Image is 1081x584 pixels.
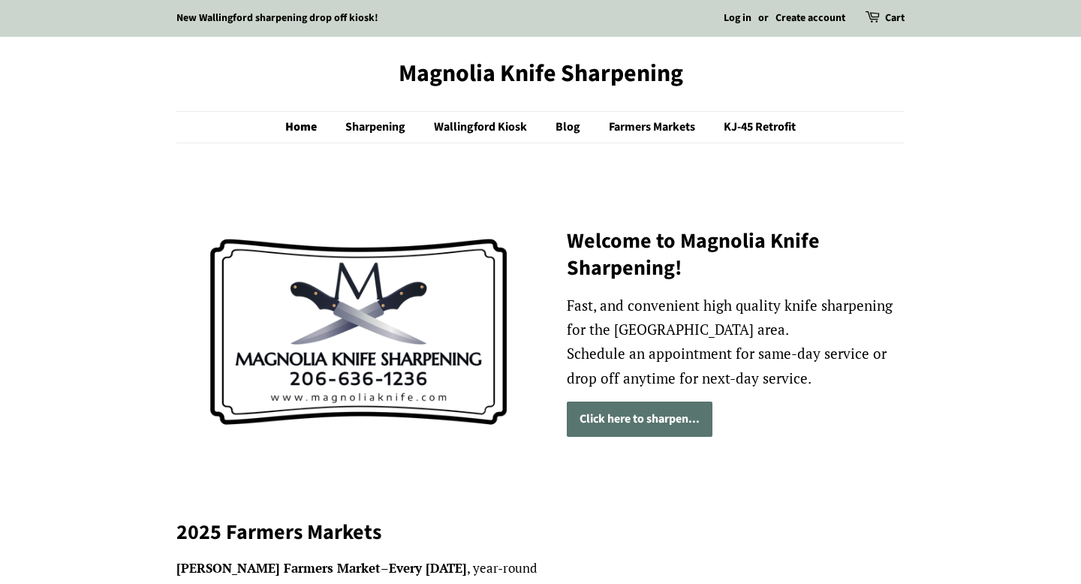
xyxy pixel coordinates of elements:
a: Wallingford Kiosk [423,112,542,143]
a: Cart [885,10,905,28]
a: Sharpening [334,112,420,143]
a: Blog [544,112,595,143]
h2: 2025 Farmers Markets [176,519,905,546]
a: Create account [775,11,845,26]
strong: [PERSON_NAME] Farmers Market [176,559,381,576]
h2: Welcome to Magnolia Knife Sharpening! [567,227,905,282]
a: Farmers Markets [598,112,710,143]
a: New Wallingford sharpening drop off kiosk! [176,11,378,26]
a: Click here to sharpen... [567,402,712,437]
a: Home [285,112,332,143]
li: or [758,10,769,28]
a: KJ-45 Retrofit [712,112,796,143]
a: Log in [724,11,751,26]
p: Fast, and convenient high quality knife sharpening for the [GEOGRAPHIC_DATA] area. Schedule an ap... [567,294,905,390]
strong: Every [DATE] [389,559,467,576]
li: – , year-round [176,558,905,579]
a: Magnolia Knife Sharpening [176,59,905,88]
